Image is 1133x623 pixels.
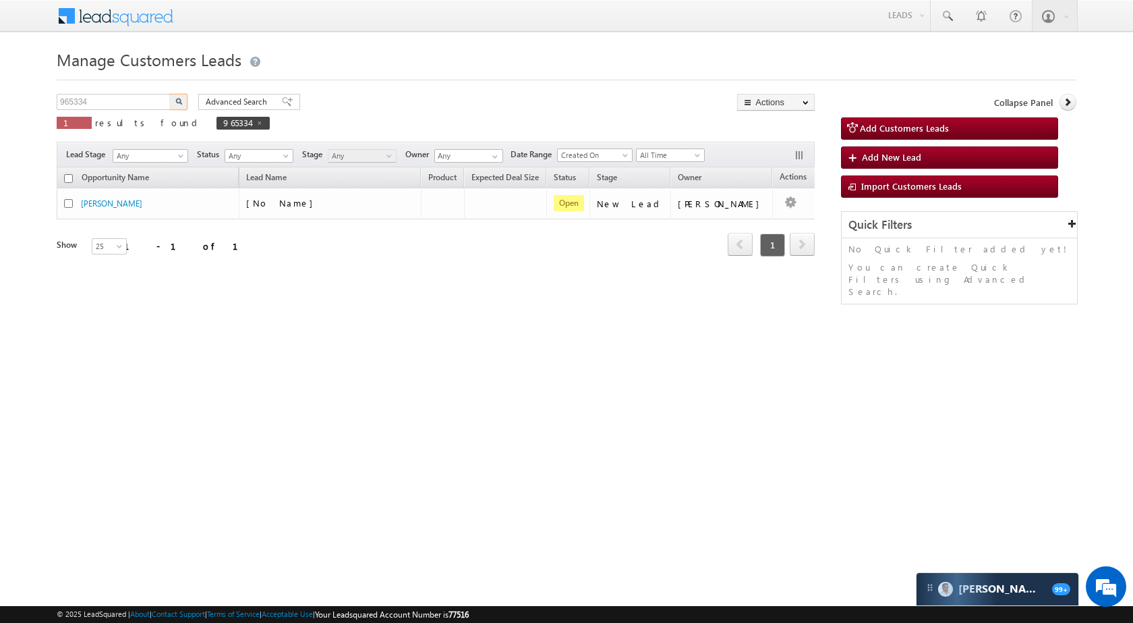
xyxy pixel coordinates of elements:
span: Collapse Panel [994,97,1053,109]
div: New Lead [597,198,664,210]
a: next [790,234,815,256]
div: [PERSON_NAME] [678,198,766,210]
span: Add New Lead [862,151,921,163]
a: Contact Support [152,610,205,618]
span: Actions [773,169,813,187]
span: Your Leadsquared Account Number is [315,610,469,620]
span: Stage [302,148,328,161]
span: Any [328,150,393,162]
a: Any [113,149,188,163]
input: Check all records [64,174,73,183]
a: Any [225,149,293,163]
span: Owner [405,148,434,161]
img: carter-drag [925,583,935,593]
a: Status [547,170,583,188]
a: Acceptable Use [262,610,313,618]
span: Carter [958,583,1045,595]
span: Date Range [511,148,557,161]
a: [PERSON_NAME] [81,198,142,209]
span: Lead Name [239,170,293,188]
a: Created On [557,148,633,162]
span: [No Name] [246,197,320,209]
a: Terms of Service [207,610,260,618]
img: Search [175,98,182,105]
span: Owner [678,172,701,182]
span: next [790,233,815,256]
span: 1 [760,234,785,256]
span: Any [225,150,289,162]
span: 25 [92,240,128,252]
a: About [130,610,150,618]
a: All Time [636,148,705,162]
span: Product [428,172,457,182]
span: Any [113,150,183,162]
span: All Time [637,149,701,161]
span: Import Customers Leads [861,180,962,192]
span: prev [728,233,753,256]
img: Carter [938,582,953,597]
div: Show [57,239,81,251]
a: 25 [92,238,127,254]
span: Advanced Search [206,96,271,108]
span: 99+ [1052,583,1070,595]
p: You can create Quick Filters using Advanced Search. [848,261,1070,298]
span: © 2025 LeadSquared | | | | | [57,608,469,621]
button: Actions [737,94,815,111]
a: Any [328,149,397,163]
div: Quick Filters [842,212,1077,238]
span: Created On [558,149,628,161]
span: Open [554,195,584,211]
span: Expected Deal Size [471,172,539,182]
a: Show All Items [485,150,502,163]
span: 965334 [223,117,250,128]
a: Opportunity Name [75,170,156,188]
input: Type to Search [434,149,503,163]
p: No Quick Filter added yet! [848,243,1070,255]
a: Expected Deal Size [465,170,546,188]
div: 1 - 1 of 1 [124,238,254,254]
span: Stage [597,172,617,182]
div: carter-dragCarter[PERSON_NAME]99+ [916,572,1079,606]
span: Add Customers Leads [860,122,949,134]
a: Stage [590,170,624,188]
span: 77516 [448,610,469,620]
a: prev [728,234,753,256]
span: results found [95,117,202,128]
span: Status [197,148,225,161]
span: Manage Customers Leads [57,49,241,70]
span: Lead Stage [66,148,111,161]
span: Opportunity Name [82,172,149,182]
span: 1 [63,117,85,128]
